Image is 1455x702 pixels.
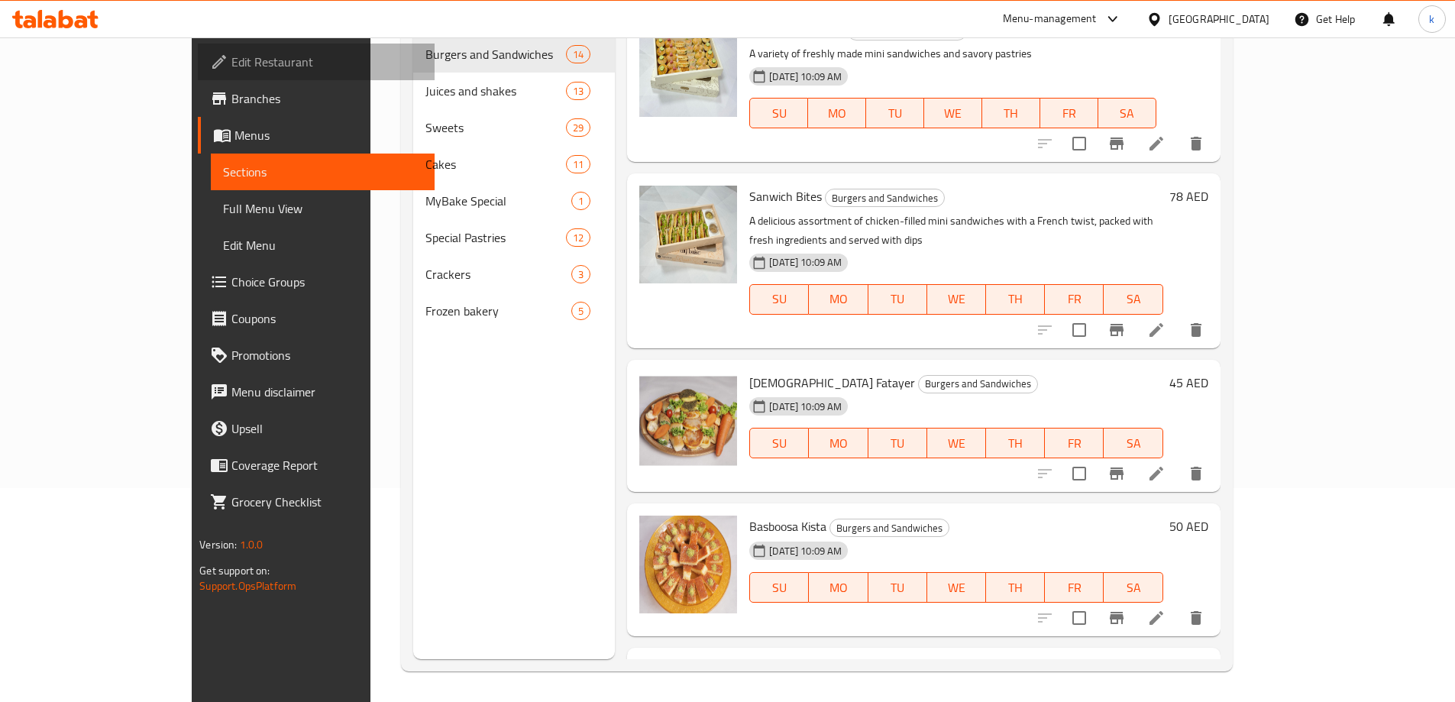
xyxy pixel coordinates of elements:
[1169,372,1208,393] h6: 45 AED
[1045,284,1104,315] button: FR
[425,45,566,63] span: Burgers and Sandwiches
[749,284,809,315] button: SU
[868,572,927,603] button: TU
[814,102,860,125] span: MO
[1162,19,1208,40] h6: 100 AED
[930,102,976,125] span: WE
[231,419,422,438] span: Upsell
[567,231,590,245] span: 12
[763,544,848,558] span: [DATE] 10:09 AM
[868,284,927,315] button: TU
[992,577,1039,599] span: TH
[1147,321,1166,339] a: Edit menu item
[933,577,980,599] span: WE
[231,53,422,71] span: Edit Restaurant
[1063,602,1095,634] span: Select to update
[1178,312,1214,348] button: delete
[749,371,915,394] span: [DEMOGRAPHIC_DATA] Fatayer
[198,374,435,410] a: Menu disclaimer
[199,535,237,555] span: Version:
[1063,128,1095,160] span: Select to update
[1169,11,1269,27] div: [GEOGRAPHIC_DATA]
[918,375,1038,393] div: Burgers and Sandwiches
[567,157,590,172] span: 11
[198,447,435,484] a: Coverage Report
[572,194,590,209] span: 1
[992,288,1039,310] span: TH
[1040,98,1098,128] button: FR
[1104,284,1162,315] button: SA
[1045,572,1104,603] button: FR
[1051,288,1098,310] span: FR
[988,102,1034,125] span: TH
[986,284,1045,315] button: TH
[875,288,921,310] span: TU
[1098,455,1135,492] button: Branch-specific-item
[425,155,566,173] span: Cakes
[1051,577,1098,599] span: FR
[425,302,571,320] span: Frozen bakery
[198,117,435,154] a: Menus
[1110,432,1156,455] span: SA
[198,337,435,374] a: Promotions
[1063,314,1095,346] span: Select to update
[231,346,422,364] span: Promotions
[198,484,435,520] a: Grocery Checklist
[211,227,435,264] a: Edit Menu
[223,163,422,181] span: Sections
[986,572,1045,603] button: TH
[425,228,566,247] span: Special Pastries
[982,98,1040,128] button: TH
[749,44,1156,63] p: A variety of freshly made mini sandwiches and savory pastries
[198,44,435,80] a: Edit Restaurant
[413,256,615,293] div: Crackers3
[872,102,918,125] span: TU
[231,493,422,511] span: Grocery Checklist
[749,572,809,603] button: SU
[223,199,422,218] span: Full Menu View
[240,535,264,555] span: 1.0.0
[1178,125,1214,162] button: delete
[933,288,980,310] span: WE
[223,236,422,254] span: Edit Menu
[413,109,615,146] div: Sweets29
[567,47,590,62] span: 14
[927,428,986,458] button: WE
[198,80,435,117] a: Branches
[809,284,868,315] button: MO
[413,219,615,256] div: Special Pastries12
[572,304,590,319] span: 5
[826,189,944,207] span: Burgers and Sandwiches
[830,519,949,537] span: Burgers and Sandwiches
[1110,288,1156,310] span: SA
[1147,609,1166,627] a: Edit menu item
[763,400,848,414] span: [DATE] 10:09 AM
[571,265,590,283] div: items
[986,428,1045,458] button: TH
[198,410,435,447] a: Upsell
[231,273,422,291] span: Choice Groups
[566,45,590,63] div: items
[639,186,737,283] img: Sanwich Bites
[639,372,737,470] img: Lebanese Fatayer
[756,577,803,599] span: SU
[413,146,615,183] div: Cakes11
[413,293,615,329] div: Frozen bakery5
[211,154,435,190] a: Sections
[1098,600,1135,636] button: Branch-specific-item
[1104,102,1150,125] span: SA
[1046,102,1092,125] span: FR
[829,519,949,537] div: Burgers and Sandwiches
[572,267,590,282] span: 3
[566,228,590,247] div: items
[567,84,590,99] span: 13
[231,89,422,108] span: Branches
[1429,11,1434,27] span: k
[756,102,802,125] span: SU
[875,432,921,455] span: TU
[231,456,422,474] span: Coverage Report
[825,189,945,207] div: Burgers and Sandwiches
